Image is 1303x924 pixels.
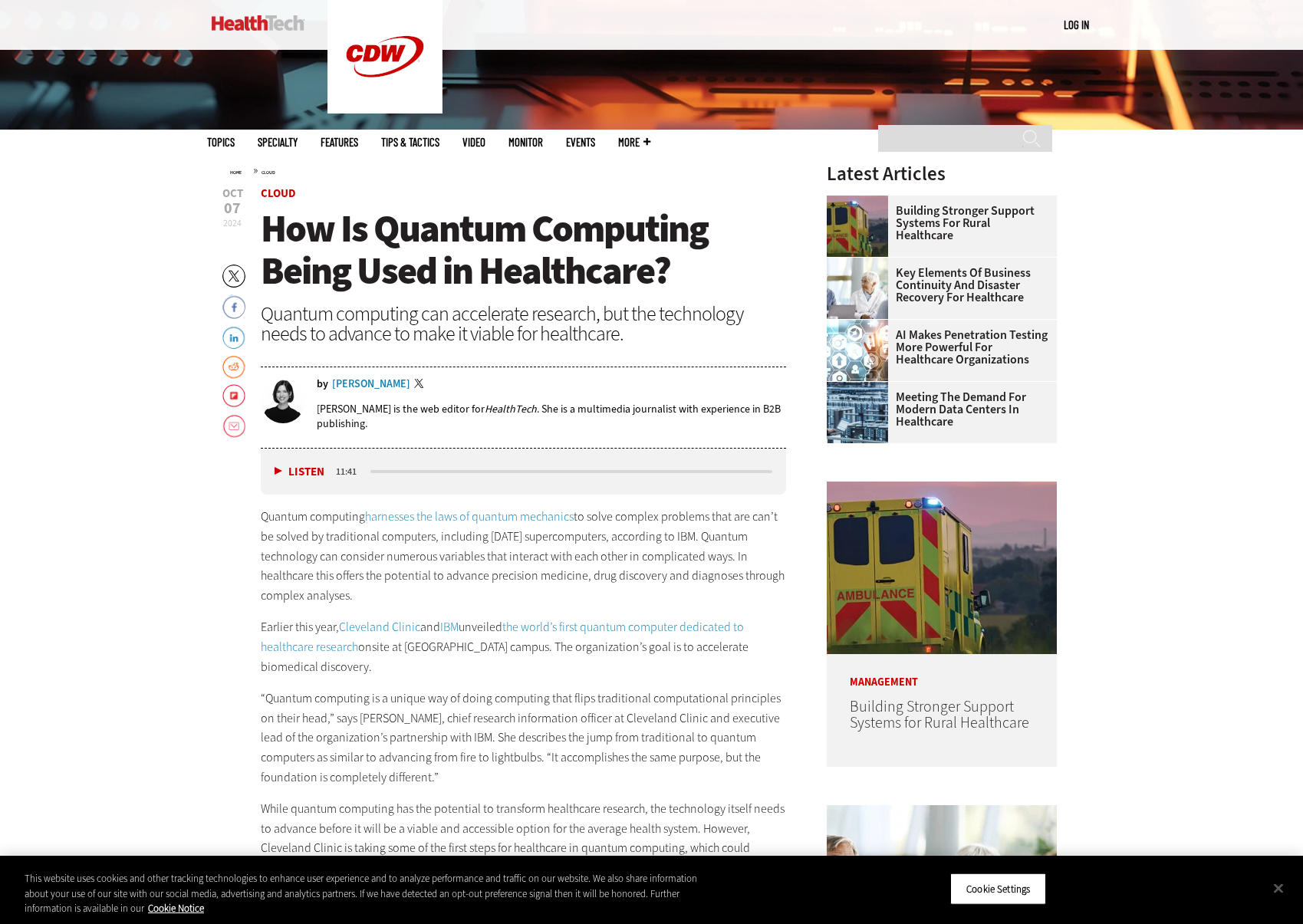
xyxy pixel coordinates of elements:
[827,329,1048,366] a: AI Makes Penetration Testing More Powerful for Healthcare Organizations
[212,15,304,31] img: Home
[950,873,1046,905] button: Cookie Settings
[414,379,428,391] a: Twitter
[258,136,298,148] span: Specialty
[827,382,896,394] a: engineer with laptop overlooking data center
[222,188,243,199] span: Oct
[261,689,787,787] p: “Quantum computing is a unique way of doing computing that flips traditional computational princi...
[827,267,1048,304] a: Key Elements of Business Continuity and Disaster Recovery for Healthcare
[230,164,787,176] div: »
[321,136,358,148] a: Features
[485,402,537,416] em: HealthTech
[508,136,543,148] a: MonITor
[261,449,787,495] div: media player
[827,382,888,443] img: engineer with laptop overlooking data center
[339,619,420,635] a: Cleveland Clinic
[827,654,1057,688] p: Management
[261,617,787,676] p: Earlier this year, and unveiled onsite at [GEOGRAPHIC_DATA] campus. The organization’s goal is to...
[618,136,650,148] span: More
[827,164,1057,183] h3: Latest Articles
[462,136,485,148] a: Video
[827,320,896,332] a: Healthcare and hacking concept
[317,402,787,431] p: [PERSON_NAME] is the web editor for . She is a multimedia journalist with experience in B2B publi...
[440,619,459,635] a: IBM
[827,320,888,381] img: Healthcare and hacking concept
[1064,18,1089,31] a: Log in
[25,871,716,916] div: This website uses cookies and other tracking technologies to enhance user experience and to analy...
[827,205,1048,242] a: Building Stronger Support Systems for Rural Healthcare
[327,101,443,117] a: CDW
[261,304,787,344] div: Quantum computing can accelerate research, but the technology needs to advance to make it viable ...
[334,465,368,478] div: duration
[827,258,896,270] a: incident response team discusses around a table
[261,186,296,201] a: Cloud
[222,201,243,216] span: 07
[261,507,787,605] p: Quantum computing to solve complex problems that are can’t be solved by traditional computers, in...
[261,619,744,655] a: the world’s first quantum computer dedicated to healthcare research
[261,799,787,877] p: While quantum computing has the potential to transform healthcare research, the technology itself...
[1262,871,1295,905] button: Close
[381,136,439,148] a: Tips & Tactics
[261,203,708,296] span: How Is Quantum Computing Being Used in Healthcare?
[317,379,328,390] span: by
[827,482,1057,654] img: ambulance driving down country road at sunset
[827,258,888,319] img: incident response team discusses around a table
[261,379,305,423] img: Jordan Scott
[223,217,242,229] span: 2024
[566,136,595,148] a: Events
[850,696,1029,733] a: Building Stronger Support Systems for Rural Healthcare
[827,196,896,208] a: ambulance driving down country road at sunset
[365,508,574,524] a: harnesses the laws of quantum mechanics
[230,169,242,176] a: Home
[207,136,235,148] span: Topics
[332,379,410,390] a: [PERSON_NAME]
[827,391,1048,428] a: Meeting the Demand for Modern Data Centers in Healthcare
[1064,17,1089,33] div: User menu
[262,169,275,176] a: Cloud
[275,466,324,478] button: Listen
[148,902,204,915] a: More information about your privacy
[827,196,888,257] img: ambulance driving down country road at sunset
